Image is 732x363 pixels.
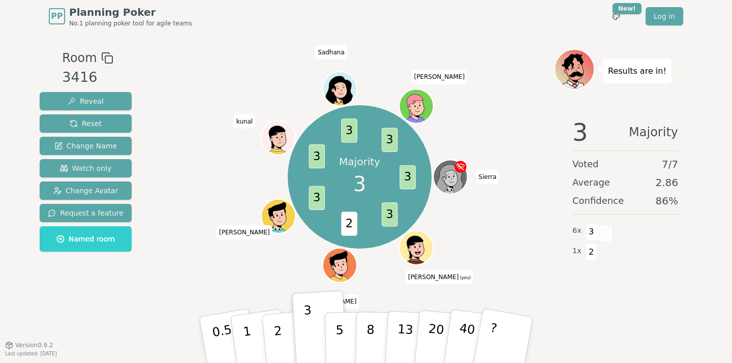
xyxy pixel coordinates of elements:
[607,7,625,25] button: New!
[70,118,102,129] span: Reset
[315,45,347,59] span: Click to change your name
[303,294,359,309] span: Click to change your name
[53,186,118,196] span: Change Avatar
[341,211,357,235] span: 2
[303,303,315,358] p: 3
[5,351,57,356] span: Last updated: [DATE]
[309,144,325,168] span: 3
[62,67,113,88] div: 3416
[40,204,132,222] button: Request a feature
[40,159,132,177] button: Watch only
[339,155,380,169] p: Majority
[341,118,357,142] span: 3
[56,234,115,244] span: Named room
[51,10,63,22] span: PP
[40,92,132,110] button: Reveal
[629,120,678,144] span: Majority
[400,165,416,189] span: 3
[234,114,255,129] span: Click to change your name
[400,232,432,264] button: Click to change your avatar
[608,64,666,78] p: Results are in!
[69,5,192,19] span: Planning Poker
[656,194,678,208] span: 86 %
[572,225,582,236] span: 6 x
[49,5,192,27] a: PPPlanning PokerNo.1 planning poker tool for agile teams
[381,202,398,226] span: 3
[15,341,53,349] span: Version 0.9.2
[646,7,683,25] a: Log in
[411,70,467,84] span: Click to change your name
[572,157,599,171] span: Voted
[62,49,97,67] span: Room
[5,341,53,349] button: Version0.9.2
[586,244,597,261] span: 2
[60,163,112,173] span: Watch only
[406,270,473,284] span: Click to change your name
[48,208,124,218] span: Request a feature
[572,120,588,144] span: 3
[217,225,272,239] span: Click to change your name
[68,96,104,106] span: Reveal
[54,141,117,151] span: Change Name
[586,223,597,240] span: 3
[40,181,132,200] button: Change Avatar
[459,276,471,280] span: (you)
[572,246,582,257] span: 1 x
[476,170,499,184] span: Click to change your name
[381,128,398,152] span: 3
[309,186,325,209] span: 3
[40,137,132,155] button: Change Name
[662,157,678,171] span: 7 / 7
[655,175,678,190] span: 2.86
[613,3,642,14] div: New!
[40,226,132,252] button: Named room
[40,114,132,133] button: Reset
[572,194,624,208] span: Confidence
[69,19,192,27] span: No.1 planning poker tool for agile teams
[353,169,366,199] span: 3
[572,175,610,190] span: Average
